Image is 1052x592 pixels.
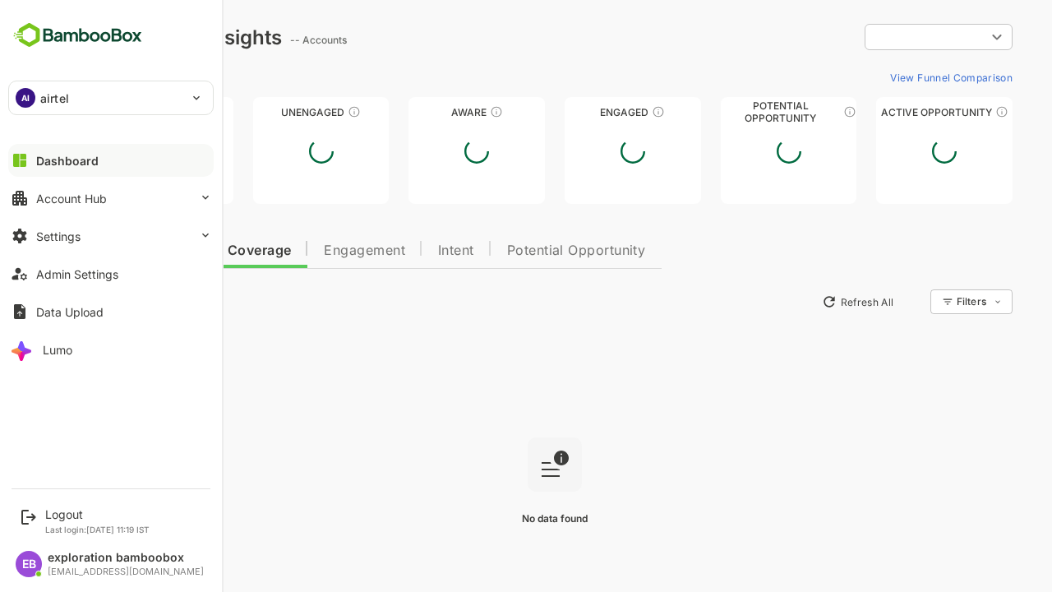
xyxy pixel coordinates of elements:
[8,333,214,366] button: Lumo
[16,551,42,577] div: EB
[45,525,150,534] p: Last login: [DATE] 11:19 IST
[464,512,530,525] span: No data found
[16,88,35,108] div: AI
[381,244,417,257] span: Intent
[663,106,800,118] div: Potential Opportunity
[826,64,955,90] button: View Funnel Comparison
[48,551,204,565] div: exploration bamboobox
[290,105,303,118] div: These accounts have not shown enough engagement and need nurturing
[39,287,159,317] button: New Insights
[819,106,955,118] div: Active Opportunity
[897,287,955,317] div: Filters
[45,507,150,521] div: Logout
[450,244,588,257] span: Potential Opportunity
[43,343,72,357] div: Lumo
[807,22,955,52] div: ​
[8,20,147,51] img: BambooboxFullLogoMark.5f36c76dfaba33ec1ec1367b70bb1252.svg
[36,229,81,243] div: Settings
[48,567,204,577] div: [EMAIL_ADDRESS][DOMAIN_NAME]
[266,244,348,257] span: Engagement
[8,220,214,252] button: Settings
[507,106,644,118] div: Engaged
[8,257,214,290] button: Admin Settings
[39,25,224,49] div: Dashboard Insights
[899,295,929,308] div: Filters
[8,144,214,177] button: Dashboard
[757,289,843,315] button: Refresh All
[40,90,69,107] p: airtel
[36,154,99,168] div: Dashboard
[36,192,107,206] div: Account Hub
[36,267,118,281] div: Admin Settings
[36,305,104,319] div: Data Upload
[786,105,799,118] div: These accounts are MQAs and can be passed on to Inside Sales
[196,106,332,118] div: Unengaged
[56,244,233,257] span: Data Quality and Coverage
[938,105,951,118] div: These accounts have open opportunities which might be at any of the Sales Stages
[351,106,487,118] div: Aware
[39,106,176,118] div: Unreached
[432,105,445,118] div: These accounts have just entered the buying cycle and need further nurturing
[233,34,294,46] ag: -- Accounts
[8,295,214,328] button: Data Upload
[134,105,147,118] div: These accounts have not been engaged with for a defined time period
[8,182,214,215] button: Account Hub
[9,81,213,114] div: AIairtel
[594,105,607,118] div: These accounts are warm, further nurturing would qualify them to MQAs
